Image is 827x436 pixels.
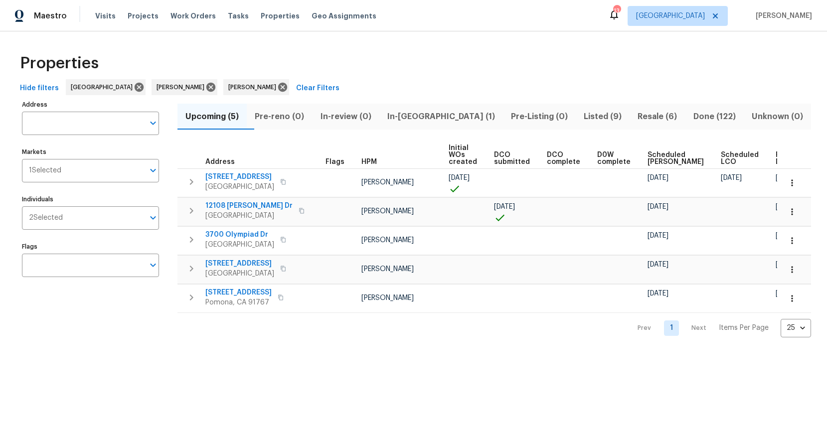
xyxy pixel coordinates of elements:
button: Open [146,163,160,177]
span: Listed (9) [582,110,624,124]
span: [DATE] [648,290,668,297]
span: [DATE] [648,174,668,181]
span: Hide filters [20,82,59,95]
div: [GEOGRAPHIC_DATA] [66,79,146,95]
span: Work Orders [170,11,216,21]
span: Visits [95,11,116,21]
p: Items Per Page [719,323,769,333]
span: 12108 [PERSON_NAME] Dr [205,201,293,211]
span: In-review (0) [318,110,373,124]
div: [PERSON_NAME] [223,79,289,95]
span: [DATE] [648,203,668,210]
span: [PERSON_NAME] [752,11,812,21]
span: [STREET_ADDRESS] [205,259,274,269]
span: Pre-Listing (0) [509,110,570,124]
span: [DATE] [776,232,797,239]
span: [DATE] [648,261,668,268]
label: Flags [22,244,159,250]
label: Markets [22,149,159,155]
span: 2 Selected [29,214,63,222]
span: [DATE] [776,290,797,297]
span: Initial WOs created [449,145,477,165]
span: Flags [326,158,344,165]
span: [DATE] [776,261,797,268]
span: [GEOGRAPHIC_DATA] [205,182,274,192]
span: [GEOGRAPHIC_DATA] [205,269,274,279]
button: Open [146,258,160,272]
span: [GEOGRAPHIC_DATA] [636,11,705,21]
span: [PERSON_NAME] [228,82,280,92]
span: Geo Assignments [312,11,376,21]
span: Ready Date [776,151,798,165]
span: [DATE] [776,174,797,181]
span: Tasks [228,12,249,19]
span: Upcoming (5) [183,110,241,124]
span: In-[GEOGRAPHIC_DATA] (1) [385,110,497,124]
span: [PERSON_NAME] [361,208,414,215]
span: [PERSON_NAME] [361,266,414,273]
div: [PERSON_NAME] [152,79,217,95]
span: [PERSON_NAME] [361,179,414,186]
span: [STREET_ADDRESS] [205,288,272,297]
span: HPM [361,158,377,165]
span: [GEOGRAPHIC_DATA] [205,240,274,250]
button: Hide filters [16,79,63,98]
span: Maestro [34,11,67,21]
span: DCO submitted [494,151,530,165]
button: Open [146,211,160,225]
span: Done (122) [691,110,738,124]
span: Projects [128,11,159,21]
span: [GEOGRAPHIC_DATA] [205,211,293,221]
span: [STREET_ADDRESS] [205,172,274,182]
span: [DATE] [648,232,668,239]
a: Goto page 1 [664,320,679,336]
span: [PERSON_NAME] [361,237,414,244]
span: Pomona, CA 91767 [205,297,272,307]
span: [DATE] [449,174,470,181]
span: Scheduled [PERSON_NAME] [648,151,704,165]
span: DCO complete [547,151,580,165]
span: Unknown (0) [750,110,805,124]
span: 3700 Olympiad Dr [205,230,274,240]
div: 13 [613,6,620,16]
span: [DATE] [494,203,515,210]
span: [DATE] [776,203,797,210]
span: [PERSON_NAME] [157,82,208,92]
span: Scheduled LCO [721,151,759,165]
span: [PERSON_NAME] [361,294,414,301]
span: Properties [20,58,99,68]
span: Resale (6) [636,110,679,124]
span: [DATE] [721,174,742,181]
span: Properties [261,11,300,21]
label: Individuals [22,196,159,202]
span: Pre-reno (0) [253,110,306,124]
button: Open [146,116,160,130]
div: 25 [781,315,811,341]
span: Clear Filters [296,82,339,95]
span: Address [205,158,235,165]
label: Address [22,102,159,108]
nav: Pagination Navigation [628,319,811,337]
button: Clear Filters [292,79,343,98]
span: 1 Selected [29,166,61,175]
span: [GEOGRAPHIC_DATA] [71,82,137,92]
span: D0W complete [597,151,631,165]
